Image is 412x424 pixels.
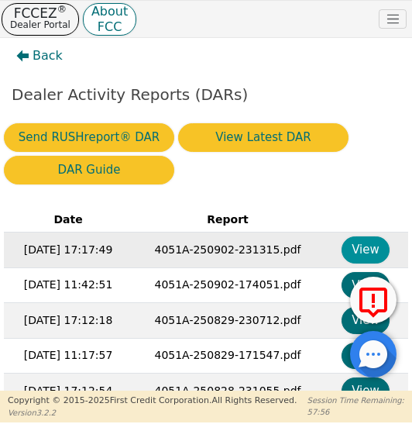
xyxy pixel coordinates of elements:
button: FCCEZ®Dealer Portal [2,3,79,36]
p: Copyright © 2015- 2025 First Credit Corporation. [8,395,297,408]
td: 4051A-250902-174051.pdf [132,267,323,303]
h2: Dealer Activity Reports (DARs) [12,85,400,104]
th: Report [132,208,323,233]
td: 4051A-250829-230712.pdf [132,303,323,339]
button: View [342,343,390,370]
td: 4051A-250902-231315.pdf [132,233,323,268]
th: Date [4,208,132,233]
button: Back [4,38,75,74]
td: [DATE] 17:17:49 [4,233,132,268]
button: Report Error to FCC [350,277,397,323]
span: Back [33,47,63,65]
p: Session Time Remaining: [307,395,404,406]
button: AboutFCC [83,3,136,36]
p: Dealer Portal [10,19,70,31]
button: View [342,236,390,264]
span: All Rights Reserved. [211,395,297,405]
button: DAR Guide [4,156,174,184]
button: Send RUSHreport® DAR [4,123,174,152]
button: View [342,272,390,299]
button: View [342,307,390,334]
td: 4051A-250828-231055.pdf [132,374,323,409]
td: [DATE] 17:12:54 [4,374,132,409]
p: FCC [91,23,128,31]
td: [DATE] 11:42:51 [4,267,132,303]
button: View [342,377,390,405]
p: FCCEZ [10,8,70,19]
p: About [91,8,128,16]
p: 57:56 [307,406,404,418]
button: Toggle navigation [379,9,407,29]
td: [DATE] 17:12:18 [4,303,132,339]
p: Version 3.2.2 [8,407,297,419]
td: [DATE] 11:17:57 [4,338,132,374]
sup: ® [57,3,67,15]
button: View Latest DAR [178,123,348,152]
td: 4051A-250829-171547.pdf [132,338,323,374]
